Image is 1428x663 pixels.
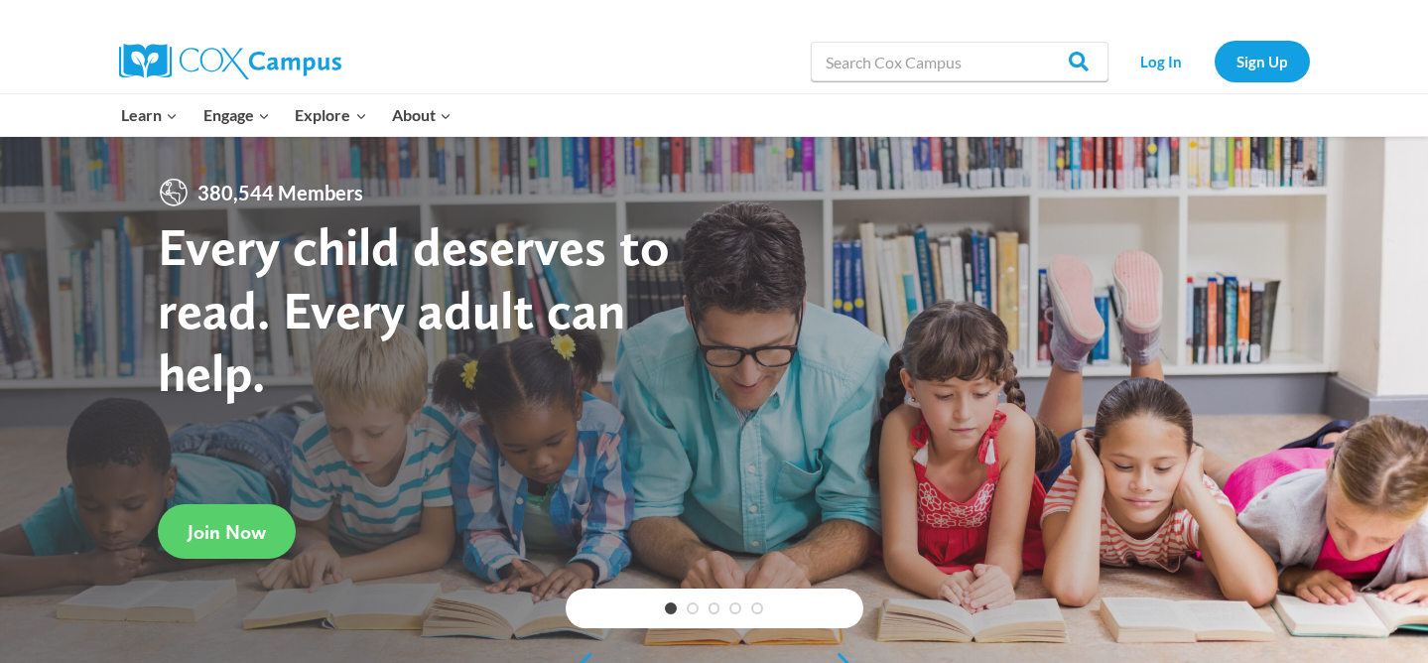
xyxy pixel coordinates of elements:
[811,42,1108,81] input: Search Cox Campus
[665,602,677,614] a: 1
[687,602,699,614] a: 2
[729,602,741,614] a: 4
[1118,41,1205,81] a: Log In
[203,102,270,128] span: Engage
[709,602,720,614] a: 3
[1118,41,1310,81] nav: Secondary Navigation
[158,504,296,559] a: Join Now
[295,102,366,128] span: Explore
[158,214,670,404] strong: Every child deserves to read. Every adult can help.
[1215,41,1310,81] a: Sign Up
[751,602,763,614] a: 5
[109,94,464,136] nav: Primary Navigation
[188,520,266,544] span: Join Now
[190,177,371,208] span: 380,544 Members
[121,102,178,128] span: Learn
[119,44,341,79] img: Cox Campus
[392,102,452,128] span: About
